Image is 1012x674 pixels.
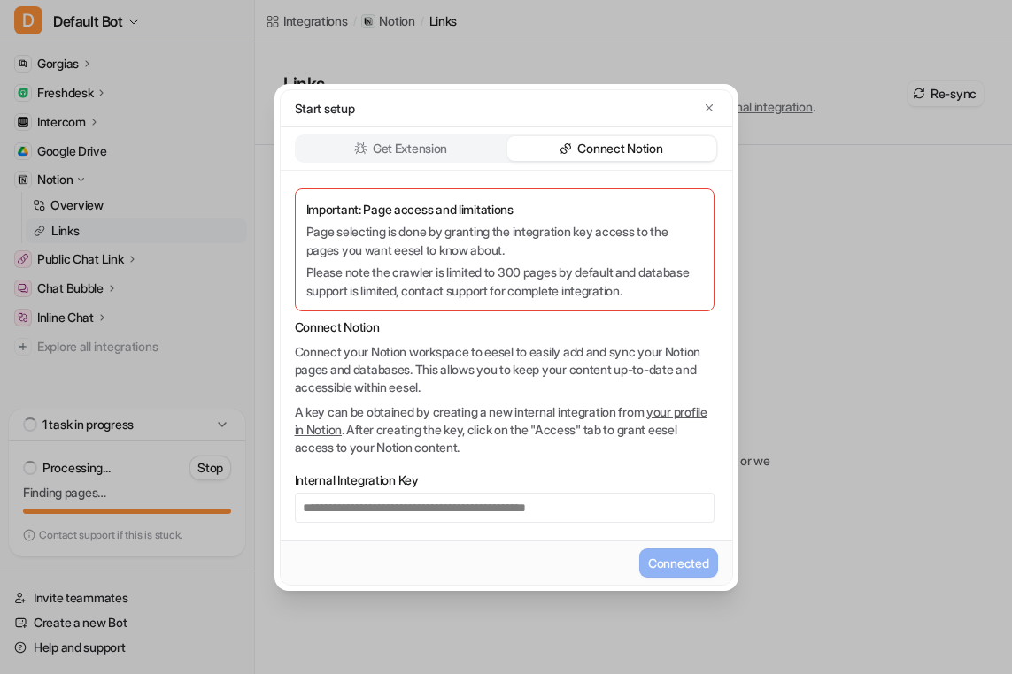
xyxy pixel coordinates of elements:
[639,548,717,578] button: Connected
[295,318,715,336] p: Connect Notion
[373,140,447,157] p: Get Extension
[306,263,703,300] p: Please note the crawler is limited to 300 pages by default and database support is limited, conta...
[306,200,703,218] p: Important: Page access and limitations
[295,343,715,396] p: Connect your Notion workspace to eesel to easily add and sync your Notion pages and databases. Th...
[295,403,715,456] p: A key can be obtained by creating a new internal integration from . After creating the key, click...
[577,140,662,157] p: Connect Notion
[306,222,703,259] p: Page selecting is done by granting the integration key access to the pages you want eesel to know...
[295,471,715,489] label: Internal Integration Key
[295,99,355,118] p: Start setup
